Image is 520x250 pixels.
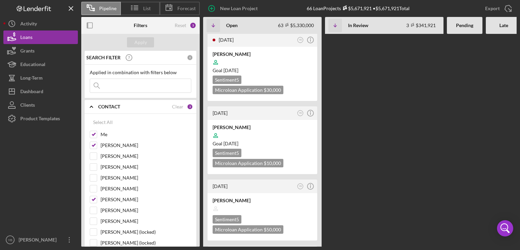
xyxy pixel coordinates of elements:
button: Dashboard [3,85,78,98]
button: YB [296,36,305,45]
span: $30,000 [264,87,281,93]
time: 2025-07-08 20:09 [213,110,227,116]
div: Loans [20,30,32,46]
div: $5,671,921 [341,5,372,11]
button: Long-Term [3,71,78,85]
div: 66 Loan Projects • $5,671,921 Total [307,5,410,11]
div: Clear [172,104,183,109]
text: YB [299,112,302,114]
label: [PERSON_NAME] [101,164,191,170]
label: [PERSON_NAME] [101,185,191,192]
div: Educational [20,58,45,73]
div: New Loan Project [220,2,258,15]
div: Open Intercom Messenger [497,220,513,236]
text: YB [8,238,13,242]
span: $10,000 [264,160,281,166]
label: [PERSON_NAME] [101,196,191,203]
div: Product Templates [20,112,60,127]
span: $50,000 [264,227,281,232]
div: Export [485,2,500,15]
b: SEARCH FILTER [86,55,121,60]
span: Pipeline [99,6,116,11]
b: Pending [456,23,473,28]
a: [DATE]YB[PERSON_NAME]Goal [DATE]Sentiment5Microloan Application $30,000 [207,32,318,102]
time: 09/06/2025 [223,141,238,146]
time: 2025-07-10 20:31 [219,37,234,43]
div: 3 [190,22,196,29]
div: Reset [175,23,186,28]
b: Filters [134,23,147,28]
div: Microloan Application [213,159,283,167]
a: [DATE]YB[PERSON_NAME]Goal [DATE]Sentiment5Microloan Application $10,000 [207,105,318,175]
div: Grants [20,44,35,59]
div: Sentiment 5 [213,149,241,157]
button: YB [296,182,305,191]
div: Apply [134,37,147,47]
div: Applied in combination with filters below [90,70,191,75]
button: Loans [3,30,78,44]
text: YB [299,39,302,41]
div: Long-Term [20,71,43,86]
button: Product Templates [3,112,78,125]
span: Forecast [177,6,196,11]
div: [PERSON_NAME] [213,51,312,58]
b: In Review [348,23,368,28]
label: [PERSON_NAME] [101,142,191,149]
button: Clients [3,98,78,112]
a: [DATE]YB[PERSON_NAME]Sentiment5Microloan Application $50,000 [207,179,318,242]
label: [PERSON_NAME] (locked) [101,239,191,246]
div: Sentiment 5 [213,215,241,224]
button: YB [296,109,305,118]
span: Goal [213,141,238,146]
time: 09/08/2025 [223,67,238,73]
b: Late [499,23,508,28]
span: Goal [213,67,238,73]
button: Apply [127,37,154,47]
label: [PERSON_NAME] [101,218,191,225]
label: [PERSON_NAME] [101,207,191,214]
label: Me [101,131,191,138]
text: YB [299,185,302,187]
button: Educational [3,58,78,71]
label: [PERSON_NAME] (locked) [101,229,191,235]
div: Dashboard [20,85,43,100]
div: Select All [93,116,113,129]
button: Export [478,2,517,15]
label: [PERSON_NAME] [101,153,191,160]
div: Microloan Application [213,86,283,94]
b: CONTACT [98,104,120,109]
time: 2025-07-08 17:11 [213,183,227,189]
div: Activity [20,17,37,32]
div: 3 [187,104,193,110]
div: 63 $5,330,000 [278,22,314,28]
span: List [143,6,151,11]
button: YB[PERSON_NAME] [3,233,78,247]
b: Open [226,23,238,28]
div: [PERSON_NAME] [213,197,312,204]
button: New Loan Project [203,2,264,15]
button: Select All [90,116,116,129]
div: 3 $341,921 [406,22,436,28]
button: Grants [3,44,78,58]
div: Clients [20,98,35,113]
div: Microloan Application [213,225,283,234]
label: [PERSON_NAME] [101,174,191,181]
div: [PERSON_NAME] [17,233,61,248]
div: 0 [187,55,193,61]
div: [PERSON_NAME] [213,124,312,131]
button: Activity [3,17,78,30]
div: Sentiment 5 [213,76,241,84]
